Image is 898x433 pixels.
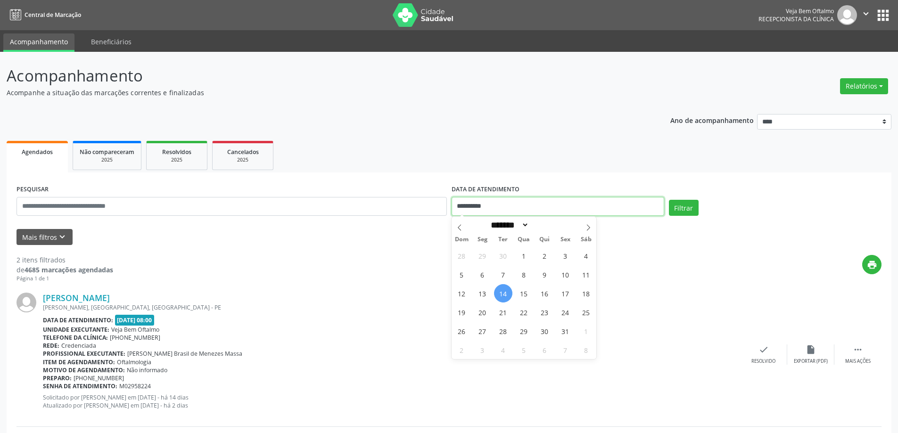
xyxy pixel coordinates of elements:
span: Outubro 4, 2025 [577,246,595,265]
button: Mais filtroskeyboard_arrow_down [16,229,73,245]
span: Seg [472,237,493,243]
span: Qui [534,237,555,243]
span: Outubro 16, 2025 [536,284,554,302]
img: img [16,293,36,312]
b: Telefone da clínica: [43,334,108,342]
strong: 4685 marcações agendadas [25,265,113,274]
div: 2025 [80,156,134,163]
a: Beneficiários [84,33,138,50]
button: print [862,255,882,274]
span: Outubro 30, 2025 [536,322,554,340]
img: img [837,5,857,25]
span: Novembro 8, 2025 [577,341,595,359]
span: Outubro 27, 2025 [473,322,492,340]
span: Sáb [576,237,596,243]
span: Novembro 5, 2025 [515,341,533,359]
span: Outubro 25, 2025 [577,303,595,321]
span: Setembro 30, 2025 [494,246,512,265]
div: 2025 [219,156,266,163]
span: Outubro 15, 2025 [515,284,533,302]
button: apps [875,7,891,24]
div: Resolvido [751,358,775,365]
span: Outubro 20, 2025 [473,303,492,321]
button:  [857,5,875,25]
span: Qua [513,237,534,243]
b: Data de atendimento: [43,316,113,324]
p: Acompanhamento [7,64,626,88]
span: Outubro 26, 2025 [453,322,471,340]
span: Outubro 31, 2025 [556,322,575,340]
span: Outubro 2, 2025 [536,246,554,265]
button: Filtrar [669,200,699,216]
i: keyboard_arrow_down [57,232,67,242]
a: [PERSON_NAME] [43,293,110,303]
b: Senha de atendimento: [43,382,117,390]
span: Setembro 29, 2025 [473,246,492,265]
b: Item de agendamento: [43,358,115,366]
span: Setembro 28, 2025 [453,246,471,265]
div: Exportar (PDF) [794,358,828,365]
span: Não informado [127,366,167,374]
span: Resolvidos [162,148,191,156]
p: Ano de acompanhamento [670,114,754,126]
span: Outubro 1, 2025 [515,246,533,265]
span: Outubro 8, 2025 [515,265,533,284]
span: Novembro 3, 2025 [473,341,492,359]
span: Outubro 12, 2025 [453,284,471,302]
span: Oftalmologia [117,358,151,366]
span: Outubro 7, 2025 [494,265,512,284]
span: Novembro 6, 2025 [536,341,554,359]
label: DATA DE ATENDIMENTO [452,182,519,197]
span: [PHONE_NUMBER] [74,374,124,382]
div: de [16,265,113,275]
span: Agendados [22,148,53,156]
span: Outubro 5, 2025 [453,265,471,284]
b: Preparo: [43,374,72,382]
a: Central de Marcação [7,7,81,23]
b: Rede: [43,342,59,350]
span: Outubro 3, 2025 [556,246,575,265]
span: M02958224 [119,382,151,390]
span: Outubro 23, 2025 [536,303,554,321]
span: Outubro 13, 2025 [473,284,492,302]
span: Outubro 21, 2025 [494,303,512,321]
div: [PERSON_NAME], [GEOGRAPHIC_DATA], [GEOGRAPHIC_DATA] - PE [43,303,740,311]
p: Acompanhe a situação das marcações correntes e finalizadas [7,88,626,98]
i: insert_drive_file [806,344,816,355]
span: Veja Bem Oftalmo [111,326,159,334]
span: Outubro 14, 2025 [494,284,512,302]
i: check [758,344,769,355]
span: Outubro 11, 2025 [577,265,595,284]
span: Outubro 18, 2025 [577,284,595,302]
i: print [867,260,877,270]
input: Year [529,220,560,230]
span: Novembro 7, 2025 [556,341,575,359]
span: [PERSON_NAME] Brasil de Menezes Massa [127,350,242,358]
span: Outubro 10, 2025 [556,265,575,284]
span: Outubro 17, 2025 [556,284,575,302]
i:  [853,344,863,355]
span: Central de Marcação [25,11,81,19]
b: Profissional executante: [43,350,125,358]
b: Unidade executante: [43,326,109,334]
div: Mais ações [845,358,871,365]
span: Outubro 29, 2025 [515,322,533,340]
span: [PHONE_NUMBER] [110,334,160,342]
span: Outubro 22, 2025 [515,303,533,321]
select: Month [488,220,529,230]
span: [DATE] 08:00 [115,315,155,326]
span: Novembro 4, 2025 [494,341,512,359]
span: Cancelados [227,148,259,156]
div: 2 itens filtrados [16,255,113,265]
p: Solicitado por [PERSON_NAME] em [DATE] - há 14 dias Atualizado por [PERSON_NAME] em [DATE] - há 2... [43,393,740,409]
span: Sex [555,237,576,243]
span: Outubro 28, 2025 [494,322,512,340]
span: Outubro 9, 2025 [536,265,554,284]
span: Não compareceram [80,148,134,156]
span: Outubro 6, 2025 [473,265,492,284]
label: PESQUISAR [16,182,49,197]
span: Dom [452,237,472,243]
div: Página 1 de 1 [16,275,113,283]
i:  [861,8,871,19]
span: Recepcionista da clínica [758,15,834,23]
